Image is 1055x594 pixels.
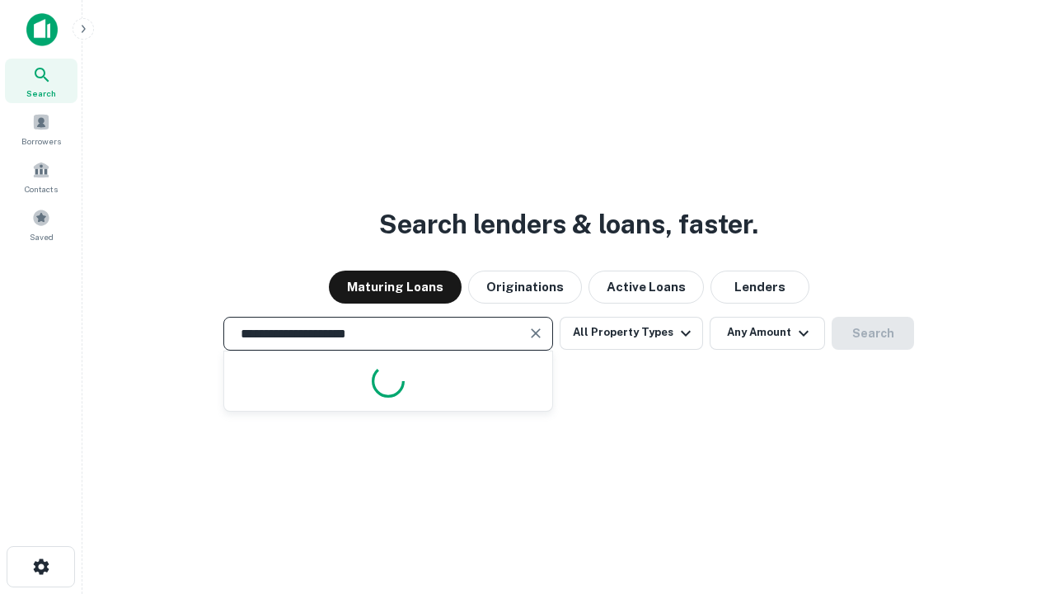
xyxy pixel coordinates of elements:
[5,59,77,103] a: Search
[5,202,77,247] a: Saved
[25,182,58,196] span: Contacts
[524,322,547,345] button: Clear
[710,271,809,304] button: Lenders
[30,230,54,243] span: Saved
[21,134,61,148] span: Borrowers
[26,87,56,100] span: Search
[973,462,1055,541] iframe: Chat Widget
[710,317,825,350] button: Any Amount
[329,271,462,304] button: Maturing Loans
[588,271,704,304] button: Active Loans
[5,154,77,199] a: Contacts
[560,317,703,350] button: All Property Types
[26,13,58,46] img: capitalize-icon.png
[468,271,582,304] button: Originations
[5,106,77,151] a: Borrowers
[379,205,758,244] h3: Search lenders & loans, faster.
